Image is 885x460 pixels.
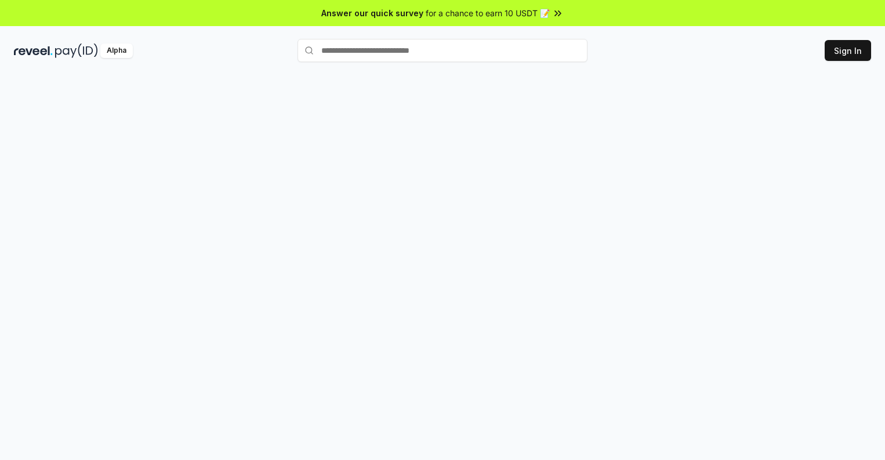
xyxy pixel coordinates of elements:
[100,44,133,58] div: Alpha
[55,44,98,58] img: pay_id
[14,44,53,58] img: reveel_dark
[825,40,871,61] button: Sign In
[321,7,423,19] span: Answer our quick survey
[426,7,550,19] span: for a chance to earn 10 USDT 📝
